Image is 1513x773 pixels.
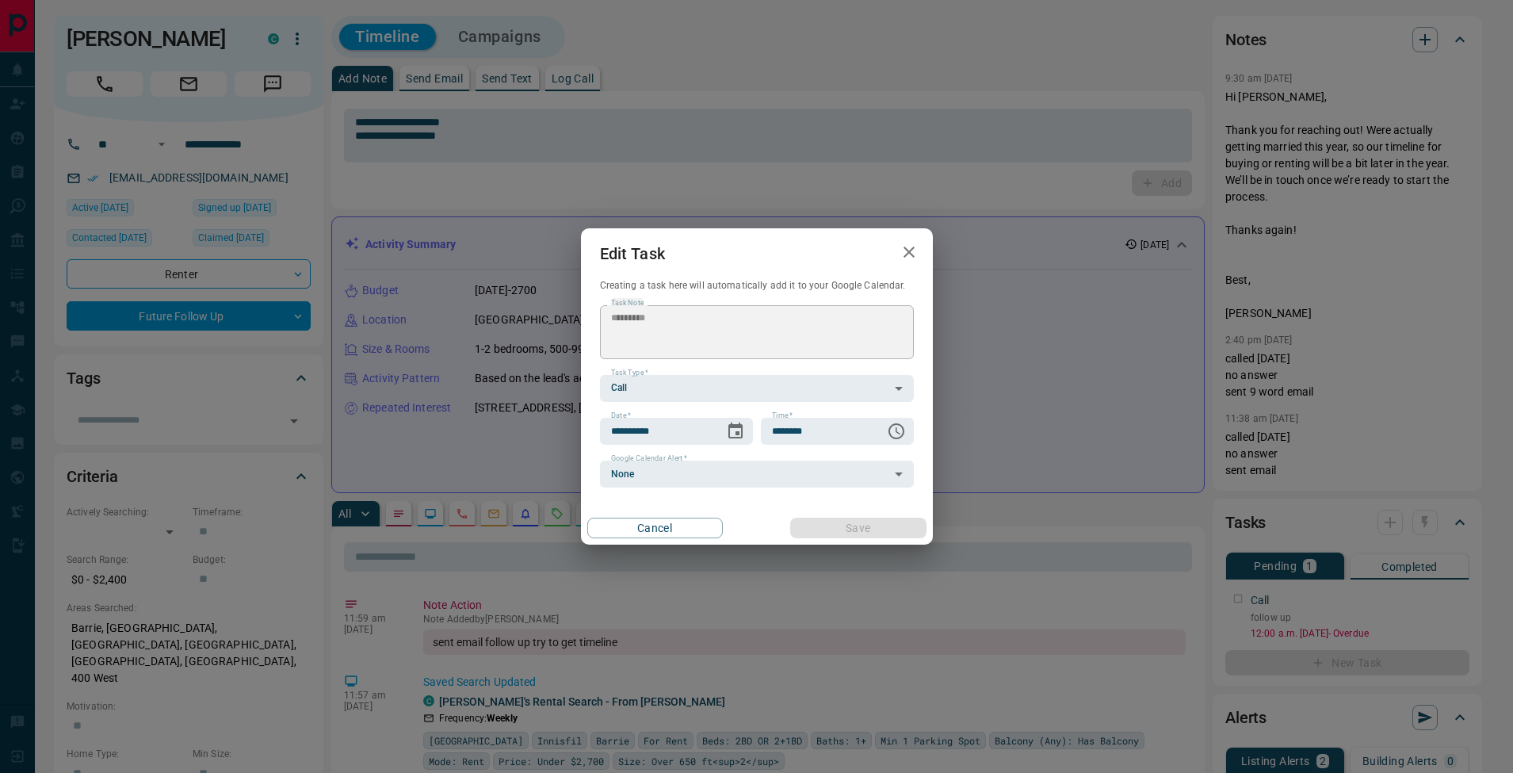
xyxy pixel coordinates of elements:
label: Task Type [611,368,648,378]
div: Call [600,375,914,402]
label: Task Note [611,298,644,308]
p: Creating a task here will automatically add it to your Google Calendar. [600,279,914,293]
label: Google Calendar Alert [611,453,687,464]
label: Date [611,411,631,421]
div: None [600,461,914,488]
button: Cancel [587,518,723,538]
button: Choose time, selected time is 12:00 AM [881,415,912,447]
label: Time [772,411,793,421]
button: Choose date, selected date is Sep 4, 2025 [720,415,751,447]
h2: Edit Task [581,228,684,279]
